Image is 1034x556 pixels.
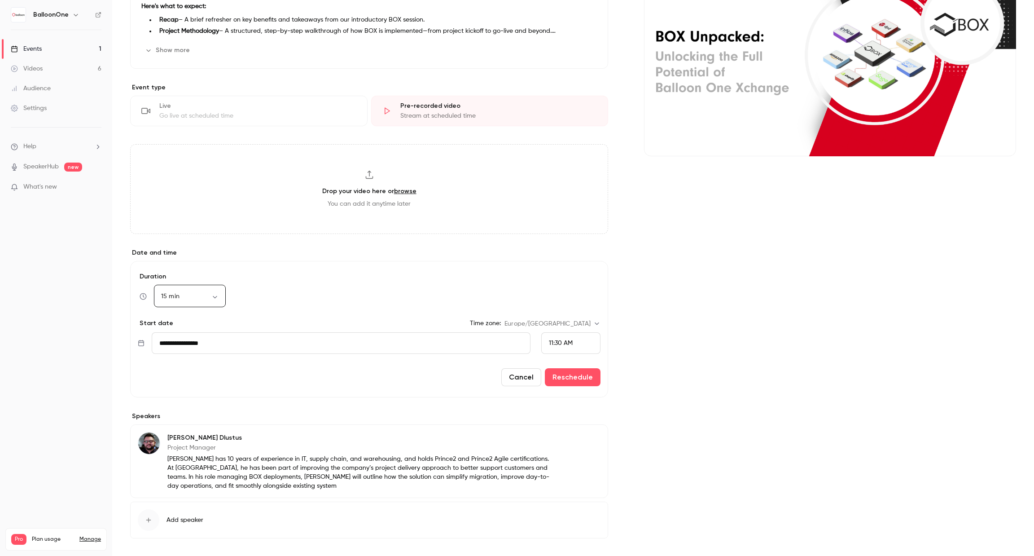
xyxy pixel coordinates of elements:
span: What's new [23,182,57,192]
a: Manage [79,536,101,543]
li: help-dropdown-opener [11,142,101,151]
a: SpeakerHub [23,162,59,172]
label: Speakers [130,412,608,421]
label: Time zone: [470,319,501,328]
div: Europe/[GEOGRAPHIC_DATA] [504,319,600,328]
span: Help [23,142,36,151]
span: Pro [11,534,26,545]
label: Date and time [130,248,608,257]
h3: Drop your video here or [322,186,416,196]
label: Duration [138,272,600,281]
p: Start date [138,319,173,328]
p: Project Manager [167,443,550,452]
iframe: Noticeable Trigger [91,183,101,191]
button: Cancel [501,368,541,386]
span: 11:30 AM [549,340,573,346]
img: Viktor Dlustus [138,432,160,454]
span: Plan usage [32,536,74,543]
input: Tue, Feb 17, 2026 [152,332,530,354]
p: [PERSON_NAME] has 10 years of experience in IT, supply chain, and warehousing, and holds Prince2 ... [167,455,550,490]
div: Viktor Dlustus[PERSON_NAME] DlustusProject Manager[PERSON_NAME] has 10 years of experience in IT,... [130,424,608,498]
span: new [64,163,82,172]
button: Add speaker [130,502,608,538]
div: From [541,332,600,354]
span: You can add it anytime later [328,199,411,208]
a: browse [394,187,416,195]
span: Add speaker [166,516,203,525]
p: [PERSON_NAME] Dlustus [167,433,550,442]
div: 15 min [154,292,226,301]
button: Reschedule [545,368,600,386]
